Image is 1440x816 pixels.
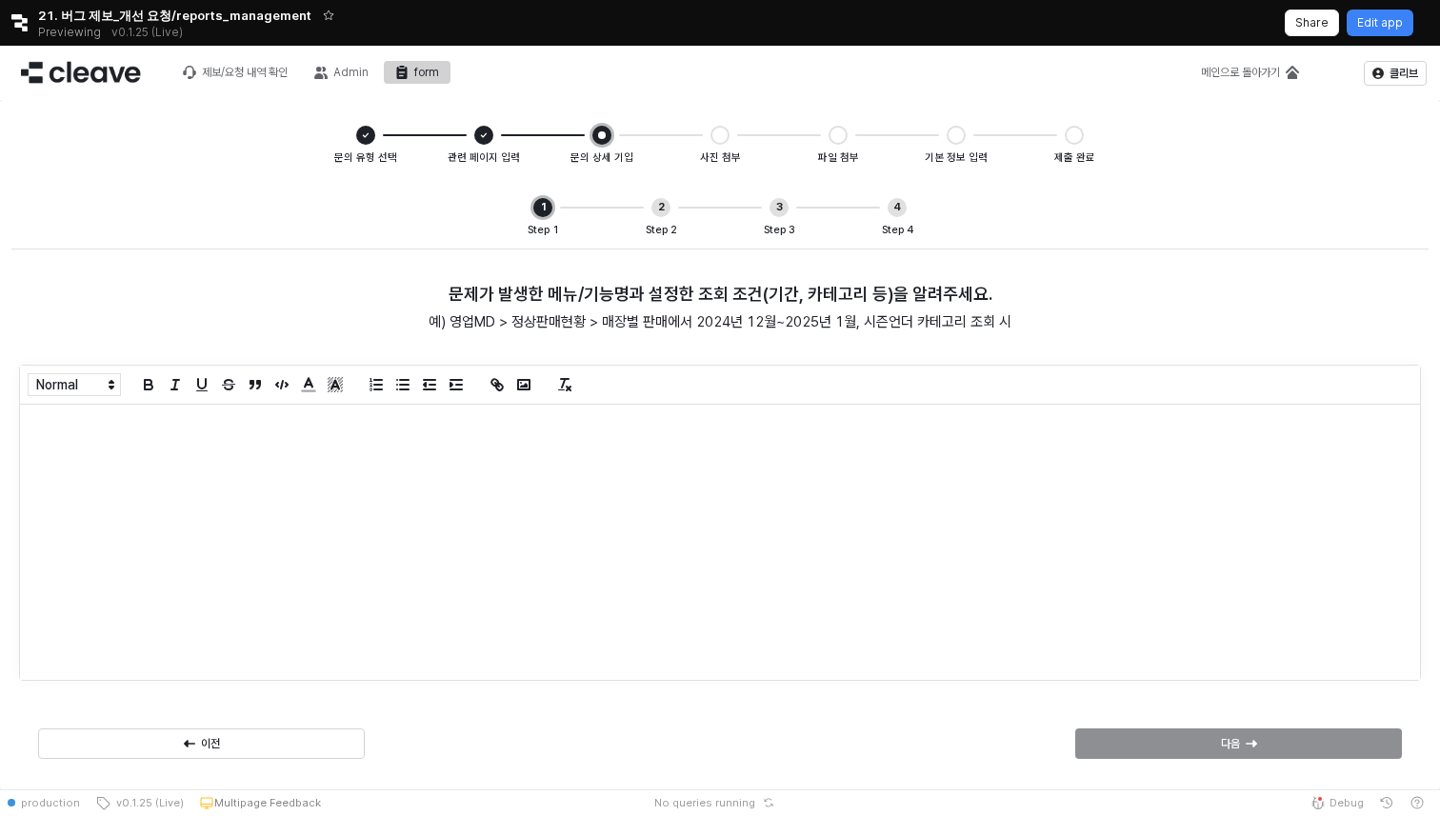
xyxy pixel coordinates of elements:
[1402,789,1432,816] button: Help
[38,23,101,42] span: Previewing
[651,198,670,217] div: 2
[1285,10,1339,36] button: Share app
[303,61,380,84] button: Admin
[38,19,193,46] div: Previewing v0.1.25 (Live)
[1075,728,1402,759] button: 다음
[191,789,329,816] button: Multipage Feedback
[1330,795,1364,810] span: Debug
[796,195,914,239] li: Step 4
[21,795,80,810] span: production
[214,795,321,810] p: Multipage Feedback
[882,222,913,239] div: Step 4
[654,795,755,810] span: No queries running
[111,25,183,40] p: v0.1.25 (Live)
[700,149,741,167] div: 사진 첨부
[384,61,450,84] button: form
[1295,15,1329,30] p: Share
[528,222,559,239] div: Step 1
[818,149,859,167] div: 파일 첨부
[501,123,619,167] li: 문의 상세 기입
[383,123,501,167] li: 관련 페이지 입력
[764,222,794,239] div: Step 3
[1221,736,1240,751] p: 다음
[88,789,191,816] button: v0.1.25 (Live)
[1371,789,1402,816] button: History
[526,195,560,239] li: Step 1
[759,797,778,808] button: Reset app state
[38,728,365,759] button: 이전
[925,149,988,167] div: 기본 정보 입력
[19,285,1421,304] h4: 문제가 발생한 메뉴/기능명과 설정한 조회 조건(기간, 카테고리 등)을 알려주세요.
[560,195,678,239] li: Step 2
[1054,149,1095,167] div: 제출 완료
[973,123,1091,167] li: 제출 완료
[888,198,907,217] div: 4
[201,736,220,751] p: 이전
[737,123,855,167] li: 파일 첨부
[448,149,520,167] div: 관련 페이지 입력
[19,311,1421,333] p: 예) 영업MD > 정상판매현황 > 매장별 판매에서 2024년 12월~2025년 1월, 시즌언더 카테고리 조회 시
[619,123,737,167] li: 사진 첨부
[332,123,1108,167] ol: Steps
[524,195,917,239] ol: Steps
[333,66,369,79] div: Admin
[1347,10,1413,36] button: Edit app
[1303,789,1371,816] button: Debug
[349,123,383,167] li: 문의 유형 선택
[533,198,552,217] div: 1
[202,66,288,79] div: 제보/요청 내역 확인
[678,195,796,239] li: Step 3
[414,66,439,79] div: form
[855,123,973,167] li: 기본 정보 입력
[171,61,299,84] button: 제보/요청 내역 확인
[1364,61,1427,86] button: 클리브
[334,149,397,167] div: 문의 유형 선택
[646,222,677,239] div: Step 2
[770,198,789,217] div: 3
[1201,66,1280,79] div: 메인으로 돌아가기
[319,6,338,25] button: Add app to favorites
[101,19,193,46] button: Releases and History
[1190,61,1310,84] button: 메인으로 돌아가기
[1357,15,1403,30] p: Edit app
[570,149,633,167] div: 문의 상세 기입
[110,795,184,810] span: v0.1.25 (Live)
[1390,66,1418,81] p: 클리브
[38,6,311,25] span: 21. 버그 제보_개선 요청/reports_management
